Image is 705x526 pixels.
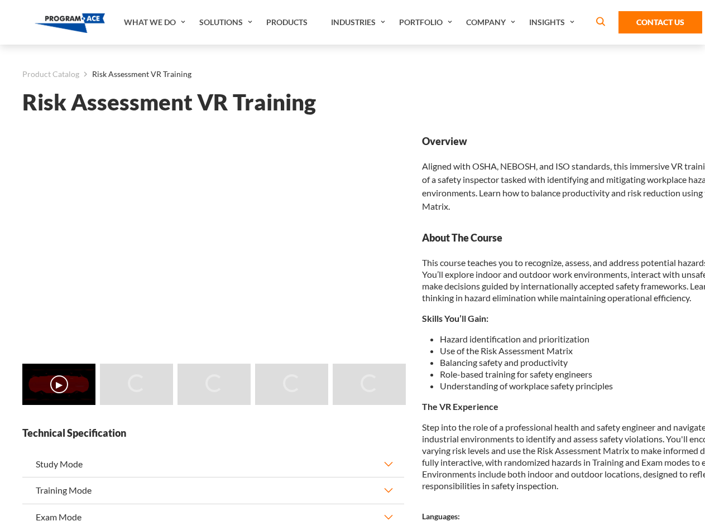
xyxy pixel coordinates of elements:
[50,375,68,393] button: ▶
[22,451,404,477] button: Study Mode
[22,134,404,349] iframe: Risk Assessment VR Training - Video 0
[22,426,404,440] strong: Technical Specification
[618,11,702,33] a: Contact Us
[422,511,460,521] strong: Languages:
[79,67,191,81] li: Risk Assessment VR Training
[35,13,105,33] img: Program-Ace
[22,477,404,503] button: Training Mode
[22,67,79,81] a: Product Catalog
[22,364,95,405] img: Risk Assessment VR Training - Video 0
